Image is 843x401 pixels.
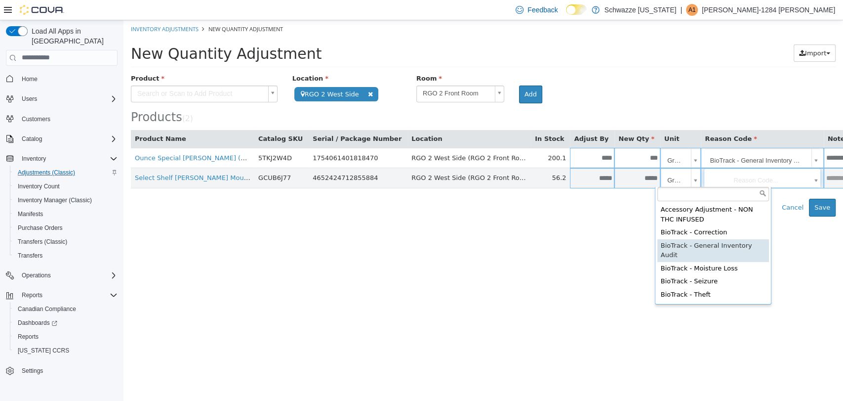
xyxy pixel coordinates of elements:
[566,4,587,15] input: Dark Mode
[10,179,121,193] button: Inventory Count
[18,289,46,301] button: Reports
[18,133,46,145] button: Catalog
[14,331,42,343] a: Reports
[10,330,121,344] button: Reports
[10,316,121,330] a: Dashboards
[680,4,682,16] p: |
[18,305,76,313] span: Canadian Compliance
[14,317,118,329] span: Dashboards
[18,252,42,260] span: Transfers
[534,219,645,242] div: BioTrack - General Inventory Audit
[14,167,118,178] span: Adjustments (Classic)
[22,135,42,143] span: Catalog
[534,206,645,219] div: BioTrack - Correction
[18,238,67,246] span: Transfers (Classic)
[18,269,55,281] button: Operations
[18,113,118,125] span: Customers
[10,193,121,207] button: Inventory Manager (Classic)
[534,242,645,255] div: BioTrack - Moisture Loss
[534,268,645,281] div: BioTrack - Theft
[18,319,57,327] span: Dashboards
[10,235,121,249] button: Transfers (Classic)
[18,364,118,377] span: Settings
[14,303,118,315] span: Canadian Compliance
[28,26,118,46] span: Load All Apps in [GEOGRAPHIC_DATA]
[2,152,121,166] button: Inventory
[18,224,63,232] span: Purchase Orders
[14,208,47,220] a: Manifests
[10,166,121,179] button: Adjustments (Classic)
[14,236,118,248] span: Transfers (Classic)
[18,93,41,105] button: Users
[18,153,118,165] span: Inventory
[18,289,118,301] span: Reports
[18,73,118,85] span: Home
[22,155,46,163] span: Inventory
[10,344,121,357] button: [US_STATE] CCRS
[18,269,118,281] span: Operations
[604,4,677,16] p: Schwazze [US_STATE]
[18,196,92,204] span: Inventory Manager (Classic)
[2,112,121,126] button: Customers
[534,255,645,268] div: BioTrack - Seizure
[22,367,43,375] span: Settings
[18,153,50,165] button: Inventory
[18,113,54,125] a: Customers
[22,115,50,123] span: Customers
[14,180,64,192] a: Inventory Count
[14,222,67,234] a: Purchase Orders
[10,207,121,221] button: Manifests
[14,345,118,356] span: Washington CCRS
[18,333,39,341] span: Reports
[14,194,96,206] a: Inventory Manager (Classic)
[14,317,61,329] a: Dashboards
[2,363,121,378] button: Settings
[18,133,118,145] span: Catalog
[10,249,121,263] button: Transfers
[18,93,118,105] span: Users
[18,169,75,177] span: Adjustments (Classic)
[14,345,73,356] a: [US_STATE] CCRS
[10,302,121,316] button: Canadian Compliance
[2,132,121,146] button: Catalog
[2,288,121,302] button: Reports
[2,72,121,86] button: Home
[18,73,41,85] a: Home
[527,5,558,15] span: Feedback
[14,250,118,262] span: Transfers
[534,183,645,206] div: Accessory Adjustment - NON THC INFUSED
[534,281,645,294] div: Cost Adjustment
[688,4,696,16] span: A1
[22,75,38,83] span: Home
[18,365,47,377] a: Settings
[20,5,64,15] img: Cova
[18,182,60,190] span: Inventory Count
[14,303,80,315] a: Canadian Compliance
[14,180,118,192] span: Inventory Count
[18,210,43,218] span: Manifests
[2,268,121,282] button: Operations
[22,95,37,103] span: Users
[10,221,121,235] button: Purchase Orders
[14,331,118,343] span: Reports
[702,4,835,16] p: [PERSON_NAME]-1284 [PERSON_NAME]
[14,167,79,178] a: Adjustments (Classic)
[14,222,118,234] span: Purchase Orders
[14,208,118,220] span: Manifests
[686,4,698,16] div: Andrew-1284 Grimm
[14,236,71,248] a: Transfers (Classic)
[14,194,118,206] span: Inventory Manager (Classic)
[22,271,51,279] span: Operations
[18,347,69,355] span: [US_STATE] CCRS
[14,250,46,262] a: Transfers
[2,92,121,106] button: Users
[22,291,42,299] span: Reports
